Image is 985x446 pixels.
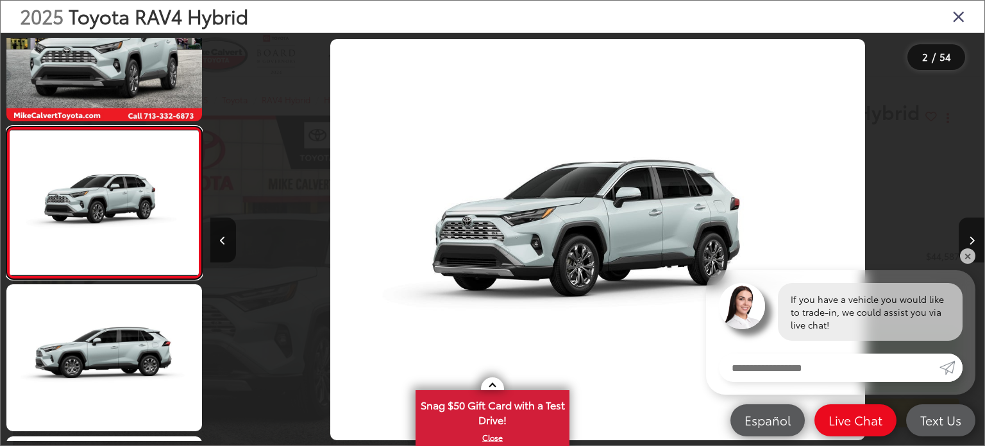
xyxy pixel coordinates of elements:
span: Live Chat [822,412,889,428]
img: 2025 Toyota RAV4 Hybrid Hybrid Limited [8,130,201,275]
input: Enter your message [719,354,939,382]
span: 54 [939,49,951,64]
a: Español [730,404,805,436]
span: Text Us [914,412,968,428]
img: Agent profile photo [719,283,765,329]
button: Next image [959,218,984,262]
img: 2025 Toyota RAV4 Hybrid Hybrid Limited [330,39,865,441]
a: Submit [939,354,963,382]
div: 2025 Toyota RAV4 Hybrid Hybrid Limited 1 [210,39,984,441]
div: If you have a vehicle you would like to trade-in, we could assist you via live chat! [778,283,963,341]
span: / [930,53,937,62]
a: Text Us [906,404,975,436]
button: Previous image [210,218,236,262]
span: Snag $50 Gift Card with a Test Drive! [417,391,568,431]
span: Toyota RAV4 Hybrid [69,2,248,30]
img: 2025 Toyota RAV4 Hybrid Hybrid Limited [4,283,204,433]
span: 2 [922,49,928,64]
span: Español [738,412,797,428]
i: Close gallery [952,8,965,24]
span: 2025 [20,2,63,30]
a: Live Chat [814,404,897,436]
